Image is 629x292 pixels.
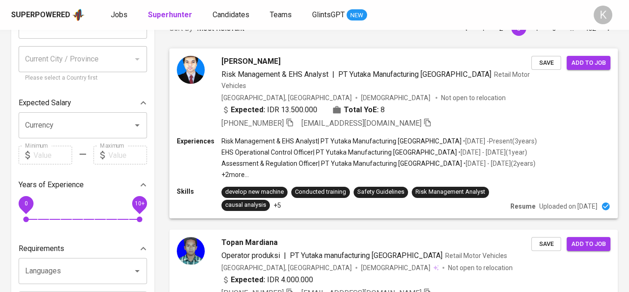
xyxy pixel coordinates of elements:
[295,188,346,197] div: Conducted training
[457,148,527,157] p: • [DATE] - [DATE] ( 1 year )
[213,10,249,19] span: Candidates
[290,251,442,260] span: PT Yutaka manufacturing [GEOGRAPHIC_DATA]
[72,8,85,22] img: app logo
[441,93,506,102] p: Not open to relocation
[19,239,147,258] div: Requirements
[361,93,432,102] span: [DEMOGRAPHIC_DATA]
[225,188,284,197] div: develop new machine
[231,274,265,285] b: Expected:
[221,70,328,79] span: Risk Management & EHS Analyst
[25,74,141,83] p: Please select a Country first
[221,136,462,146] p: Risk Management & EHS Analyst | PT Yutaka Manufacturing [GEOGRAPHIC_DATA]
[344,104,379,115] b: Total YoE:
[301,119,422,128] span: [EMAIL_ADDRESS][DOMAIN_NAME]
[19,243,64,254] p: Requirements
[270,10,292,19] span: Teams
[221,104,317,115] div: IDR 13.500.000
[594,6,612,24] div: K
[148,9,194,21] a: Superhunter
[462,136,537,146] p: • [DATE] - Present ( 3 years )
[134,200,144,207] span: 10+
[24,200,27,207] span: 0
[221,93,352,102] div: [GEOGRAPHIC_DATA], [GEOGRAPHIC_DATA]
[19,94,147,112] div: Expected Salary
[231,104,265,115] b: Expected:
[148,10,192,19] b: Superhunter
[221,71,530,89] span: Retail Motor Vehicles
[221,170,537,179] p: +2 more ...
[338,70,491,79] span: PT Yutaka Manufacturing [GEOGRAPHIC_DATA]
[111,9,129,21] a: Jobs
[221,56,281,67] span: [PERSON_NAME]
[19,179,84,190] p: Years of Experience
[221,159,462,168] p: Assessment & Regulation Officer | PT Yutaka Manufacturing [GEOGRAPHIC_DATA]
[415,188,485,197] div: Risk Management Analyst
[312,10,345,19] span: GlintsGPT
[177,136,221,146] p: Experiences
[536,239,556,250] span: Save
[445,252,507,259] span: Retail Motor Vehicles
[33,146,72,164] input: Value
[357,188,404,197] div: Safety Guidelines
[221,148,457,157] p: EHS Operational Control Officer | PT Yutaka Manufacturing [GEOGRAPHIC_DATA]
[221,263,352,272] div: [GEOGRAPHIC_DATA], [GEOGRAPHIC_DATA]
[221,237,278,248] span: Topan Mardiana
[448,263,513,272] p: Not open to relocation
[19,97,71,109] p: Expected Salary
[177,187,221,196] p: Skills
[177,237,205,265] img: 0bd14b080a4ffeed16d3ffb303a10990.png
[361,263,432,272] span: [DEMOGRAPHIC_DATA]
[221,274,313,285] div: IDR 4.000.000
[567,237,610,251] button: Add to job
[169,48,618,218] a: [PERSON_NAME]Risk Management & EHS Analyst|PT Yutaka Manufacturing [GEOGRAPHIC_DATA]Retail Motor ...
[531,56,561,70] button: Save
[131,119,144,132] button: Open
[531,237,561,251] button: Save
[221,119,284,128] span: [PHONE_NUMBER]
[221,251,280,260] span: Operator produksi
[131,265,144,278] button: Open
[332,69,335,80] span: |
[274,201,281,210] p: +5
[111,10,127,19] span: Jobs
[571,239,606,250] span: Add to job
[284,250,286,261] span: |
[177,56,205,84] img: 55317f2f752cd62e35f922d7f0ba8707.jpg
[270,9,294,21] a: Teams
[536,58,556,68] span: Save
[381,104,385,115] span: 8
[19,176,147,194] div: Years of Experience
[571,58,606,68] span: Add to job
[11,10,70,20] div: Superpowered
[462,159,535,168] p: • [DATE] - [DATE] ( 2 years )
[213,9,251,21] a: Candidates
[312,9,367,21] a: GlintsGPT NEW
[539,202,597,211] p: Uploaded on [DATE]
[11,8,85,22] a: Superpoweredapp logo
[225,201,266,210] div: causal analysis
[347,11,367,20] span: NEW
[108,146,147,164] input: Value
[567,56,610,70] button: Add to job
[510,202,535,211] p: Resume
